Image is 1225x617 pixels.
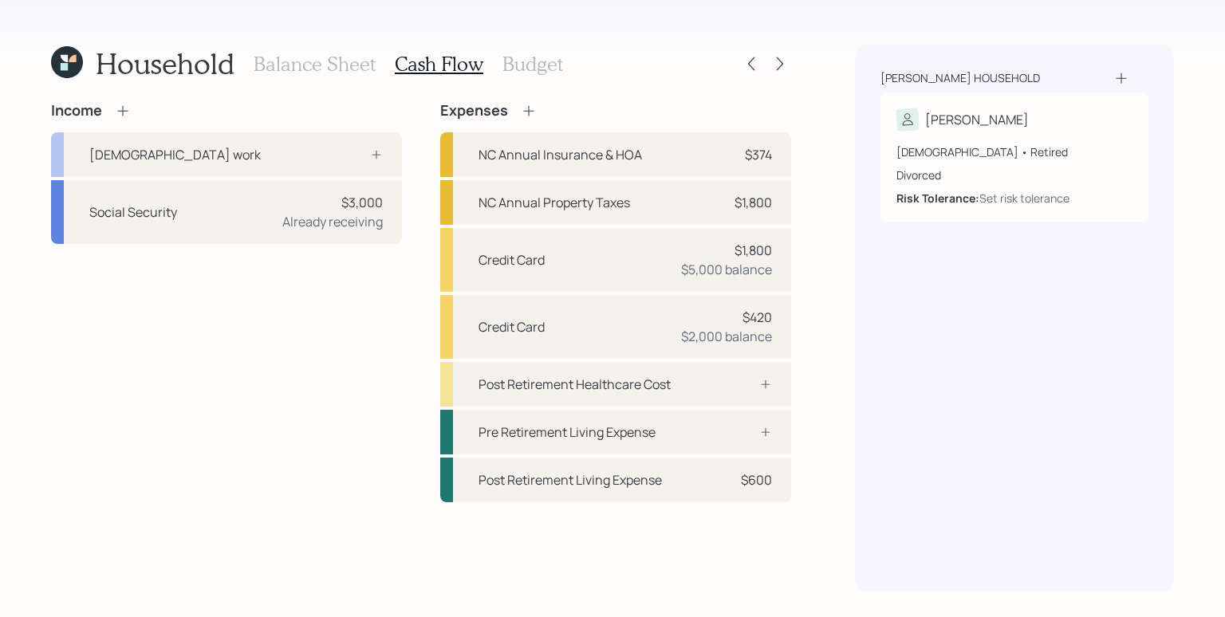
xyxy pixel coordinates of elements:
h3: Balance Sheet [254,53,376,76]
div: NC Annual Property Taxes [479,193,630,212]
div: $1,800 [735,241,772,260]
div: $374 [745,145,772,164]
div: $1,800 [735,193,772,212]
div: Set risk tolerance [979,190,1069,206]
div: $600 [741,470,772,489]
div: Already receiving [282,212,383,231]
h3: Budget [502,53,563,76]
div: NC Annual Insurance & HOA [479,145,642,164]
div: Credit Card [479,250,545,269]
div: Social Security [89,202,177,222]
div: [DEMOGRAPHIC_DATA] • Retired [896,143,1132,160]
div: Divorced [896,167,1132,183]
h4: Income [51,102,102,120]
div: [PERSON_NAME] [925,110,1029,129]
div: [PERSON_NAME] household [880,70,1040,86]
div: Post Retirement Living Expense [479,470,662,489]
div: Pre Retirement Living Expense [479,422,656,442]
h1: Household [96,46,234,81]
b: Risk Tolerance: [896,191,979,206]
div: $3,000 [341,193,383,212]
h3: Cash Flow [395,53,483,76]
div: $2,000 balance [681,327,772,346]
div: $5,000 balance [681,260,772,279]
div: Credit Card [479,317,545,336]
div: [DEMOGRAPHIC_DATA] work [89,145,261,164]
div: $420 [742,308,772,327]
div: Post Retirement Healthcare Cost [479,375,671,394]
h4: Expenses [440,102,508,120]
